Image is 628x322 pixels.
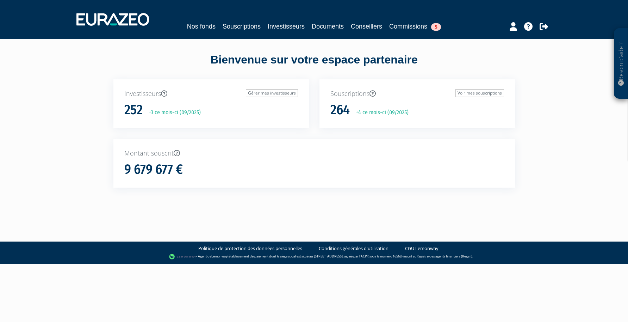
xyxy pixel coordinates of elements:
img: 1732889491-logotype_eurazeo_blanc_rvb.png [76,13,149,26]
p: Souscriptions [330,89,504,98]
p: +3 ce mois-ci (09/2025) [144,109,201,117]
p: +4 ce mois-ci (09/2025) [351,109,409,117]
h1: 9 679 677 € [124,162,183,177]
a: Politique de protection des données personnelles [198,245,302,252]
a: CGU Lemonway [405,245,439,252]
p: Investisseurs [124,89,298,98]
a: Documents [312,22,344,31]
p: Besoin d'aide ? [617,32,625,96]
h1: 252 [124,103,143,117]
h1: 264 [330,103,350,117]
a: Nos fonds [187,22,216,31]
a: Gérer mes investisseurs [246,89,298,97]
img: logo-lemonway.png [169,253,196,260]
span: 5 [431,23,441,31]
a: Conditions générales d'utilisation [319,245,388,252]
div: - Agent de (établissement de paiement dont le siège social est situé au [STREET_ADDRESS], agréé p... [7,253,621,260]
a: Registre des agents financiers (Regafi) [417,254,472,259]
a: Investisseurs [268,22,305,31]
a: Souscriptions [223,22,261,31]
a: Commissions5 [389,22,441,31]
a: Lemonway [211,254,228,259]
div: Bienvenue sur votre espace partenaire [108,52,520,79]
a: Conseillers [351,22,382,31]
p: Montant souscrit [124,149,504,158]
a: Voir mes souscriptions [455,89,504,97]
